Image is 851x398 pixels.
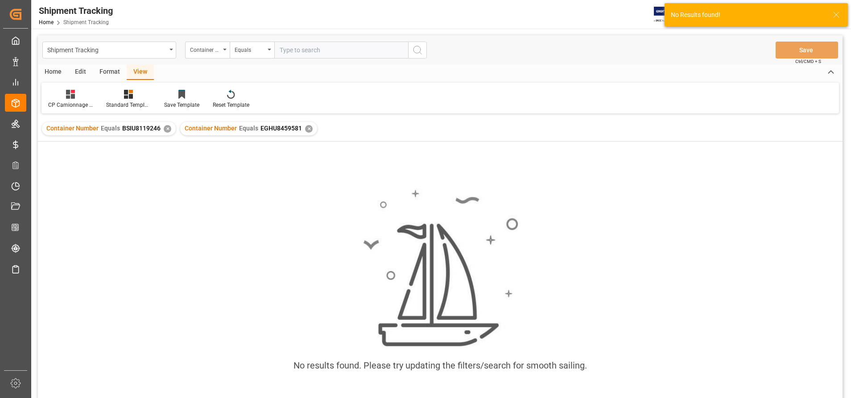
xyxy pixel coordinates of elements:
[362,189,518,348] img: smooth_sailing.jpeg
[185,42,230,59] button: open menu
[127,65,154,80] div: View
[46,125,99,132] span: Container Number
[654,7,685,22] img: Exertis%20JAM%20-%20Email%20Logo.jpg_1722504956.jpg
[230,42,274,59] button: open menu
[106,101,151,109] div: Standard Templates
[671,10,824,20] div: No Results found!
[93,65,127,80] div: Format
[213,101,249,109] div: Reset Template
[776,42,838,59] button: Save
[122,125,161,132] span: BSIU8119246
[305,125,313,133] div: ✕
[239,125,258,132] span: Equals
[190,44,220,54] div: Container Number
[42,42,176,59] button: open menu
[260,125,302,132] span: EGHU8459581
[164,101,199,109] div: Save Template
[408,42,427,59] button: search button
[795,58,821,65] span: Ctrl/CMD + S
[39,19,54,25] a: Home
[235,44,265,54] div: Equals
[39,4,113,17] div: Shipment Tracking
[101,125,120,132] span: Equals
[164,125,171,133] div: ✕
[68,65,93,80] div: Edit
[185,125,237,132] span: Container Number
[48,101,93,109] div: CP Camionnage Dispatch
[293,359,587,372] div: No results found. Please try updating the filters/search for smooth sailing.
[274,42,408,59] input: Type to search
[47,44,166,55] div: Shipment Tracking
[38,65,68,80] div: Home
